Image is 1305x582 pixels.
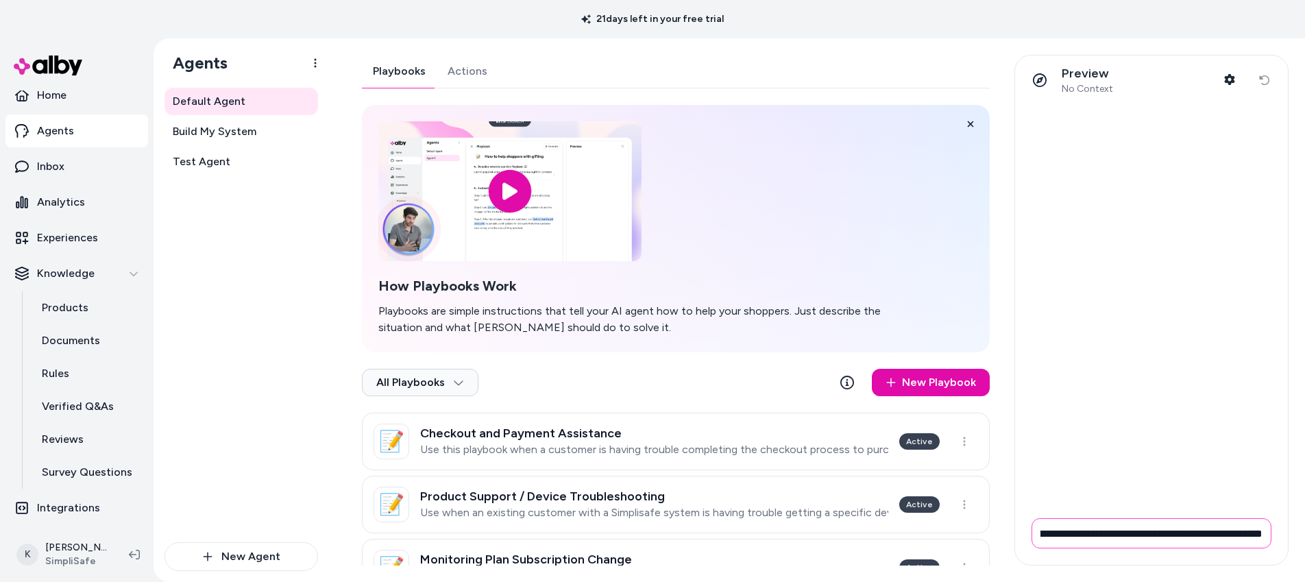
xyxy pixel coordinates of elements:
[899,496,940,513] div: Active
[28,357,148,390] a: Rules
[37,158,64,175] p: Inbox
[164,148,318,175] a: Test Agent
[28,324,148,357] a: Documents
[362,369,478,396] button: All Playbooks
[376,376,464,389] span: All Playbooks
[28,456,148,489] a: Survey Questions
[5,79,148,112] a: Home
[362,476,990,533] a: 📝Product Support / Device TroubleshootingUse when an existing customer with a Simplisafe system i...
[14,56,82,75] img: alby Logo
[5,492,148,524] a: Integrations
[37,500,100,516] p: Integrations
[45,541,107,555] p: [PERSON_NAME]
[899,559,940,576] div: Active
[374,487,409,522] div: 📝
[16,544,38,566] span: K
[872,369,990,396] a: New Playbook
[37,230,98,246] p: Experiences
[5,257,148,290] button: Knowledge
[37,87,66,104] p: Home
[573,12,732,26] p: 21 days left in your free trial
[374,424,409,459] div: 📝
[28,390,148,423] a: Verified Q&As
[8,533,118,577] button: K[PERSON_NAME]SimpliSafe
[362,413,990,470] a: 📝Checkout and Payment AssistanceUse this playbook when a customer is having trouble completing th...
[1062,83,1113,95] span: No Context
[42,300,88,316] p: Products
[37,123,74,139] p: Agents
[28,291,148,324] a: Products
[42,365,69,382] p: Rules
[42,431,84,448] p: Reviews
[173,154,230,170] span: Test Agent
[164,88,318,115] a: Default Agent
[899,433,940,450] div: Active
[5,150,148,183] a: Inbox
[420,489,888,503] h3: Product Support / Device Troubleshooting
[5,186,148,219] a: Analytics
[42,398,114,415] p: Verified Q&As
[1062,66,1113,82] p: Preview
[37,194,85,210] p: Analytics
[28,423,148,456] a: Reviews
[37,265,95,282] p: Knowledge
[362,55,437,88] a: Playbooks
[162,53,228,73] h1: Agents
[437,55,498,88] a: Actions
[420,426,888,440] h3: Checkout and Payment Assistance
[420,553,888,566] h3: Monitoring Plan Subscription Change
[173,93,245,110] span: Default Agent
[420,443,888,457] p: Use this playbook when a customer is having trouble completing the checkout process to purchase t...
[5,221,148,254] a: Experiences
[420,506,888,520] p: Use when an existing customer with a Simplisafe system is having trouble getting a specific devic...
[42,464,132,481] p: Survey Questions
[164,118,318,145] a: Build My System
[1032,518,1271,548] input: Write your prompt here
[378,278,905,295] h2: How Playbooks Work
[42,332,100,349] p: Documents
[164,542,318,571] button: New Agent
[173,123,256,140] span: Build My System
[5,114,148,147] a: Agents
[45,555,107,568] span: SimpliSafe
[378,303,905,336] p: Playbooks are simple instructions that tell your AI agent how to help your shoppers. Just describ...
